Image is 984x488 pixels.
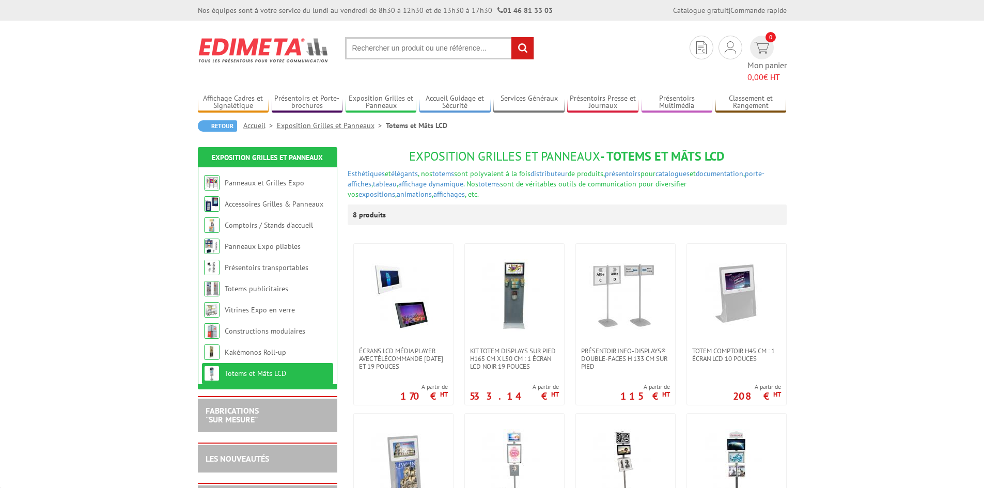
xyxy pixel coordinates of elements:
a: Classement et Rangement [715,94,787,111]
span: sont de véritables outils de communication pour diversifier vos [348,179,686,199]
a: Panneaux Expo pliables [225,242,301,251]
span: A partir de [733,383,781,391]
a: FABRICATIONS"Sur Mesure" [206,405,259,425]
img: devis rapide [725,41,736,54]
img: Vitrines Expo en verre [204,302,220,318]
img: Totems publicitaires [204,281,220,296]
span: sont polyvalent à la fois de produits, pour et , , , . Nos [348,169,764,188]
a: Présentoirs Multimédia [642,94,713,111]
a: Présentoirs transportables [225,263,308,272]
input: Rechercher un produit ou une référence... [345,37,534,59]
a: Totems et Mâts LCD [225,369,286,378]
a: Totem comptoir H45 cm : 1 écran LCD 10 POUCES [687,347,786,363]
img: Constructions modulaires [204,323,220,339]
span: écrans LCD média Player avec télécommande [DATE] et 19 pouces [359,347,448,370]
span: 0 [766,32,776,42]
input: rechercher [511,37,534,59]
img: Edimeta [198,31,330,69]
span: A partir de [470,383,559,391]
a: Comptoirs / Stands d'accueil [225,221,313,230]
strong: 01 46 81 33 03 [497,6,553,15]
a: Kit Totem Displays sur pied H165 cm X L50 cm : 1 écran LCD noir 19 pouces [465,347,564,370]
li: Totems et Mâts LCD [386,120,447,131]
span: A partir de [620,383,670,391]
a: porte-affiches [348,169,764,188]
sup: HT [773,390,781,399]
span: Mon panier [747,59,787,83]
sup: HT [440,390,448,399]
p: 208 € [733,393,781,399]
img: Totem comptoir H45 cm : 1 écran LCD 10 POUCES [700,259,773,332]
a: Retour [198,120,237,132]
a: totems [478,179,500,188]
a: totems [432,169,454,178]
h1: - Totems et Mâts LCD [348,150,787,163]
a: Exposition Grilles et Panneaux [346,94,417,111]
a: Catalogue gratuit [673,6,729,15]
img: Présentoir Info-Displays® double-faces H 133 cm sur pied [589,259,662,332]
span: , , , etc. [395,190,479,199]
a: tableau [373,179,397,188]
span: Présentoir Info-Displays® double-faces H 133 cm sur pied [581,347,670,370]
a: Constructions modulaires [225,326,305,336]
a: catalogues [655,169,690,178]
p: 170 € [400,393,448,399]
span: € HT [747,71,787,83]
sup: HT [551,390,559,399]
a: Affichage Cadres et Signalétique [198,94,269,111]
img: devis rapide [696,41,707,54]
a: Esthétiques [348,169,385,178]
a: distributeur [530,169,568,178]
a: présentoirs [605,169,641,178]
a: Présentoirs Presse et Journaux [567,94,638,111]
a: Kakémonos Roll-up [225,348,286,357]
a: Exposition Grilles et Panneaux [277,121,386,130]
a: Exposition Grilles et Panneaux [212,153,323,162]
a: Accessoires Grilles & Panneaux [225,199,323,209]
div: Nos équipes sont à votre service du lundi au vendredi de 8h30 à 12h30 et de 13h30 à 17h30 [198,5,553,15]
img: devis rapide [754,42,769,54]
a: Présentoirs et Porte-brochures [272,94,343,111]
a: LES NOUVEAUTÉS [206,453,269,464]
span: Kit Totem Displays sur pied H165 cm X L50 cm : 1 écran LCD noir 19 pouces [470,347,559,370]
a: devis rapide 0 Mon panier 0,00€ HT [747,36,787,83]
a: affichage dynamique [398,179,463,188]
a: expositions [358,190,395,199]
img: Totems et Mâts LCD [204,366,220,381]
img: Présentoirs transportables [204,260,220,275]
span: Exposition Grilles et Panneaux [409,148,600,164]
a: Totems publicitaires [225,284,288,293]
a: élégants [391,169,418,178]
span: 0,00 [747,72,763,82]
div: | [673,5,787,15]
p: et , nos [348,168,787,199]
span: A partir de [400,383,448,391]
a: Panneaux et Grilles Expo [225,178,304,187]
img: Kit Totem Displays sur pied H165 cm X L50 cm : 1 écran LCD noir 19 pouces [478,259,551,332]
a: animations [397,190,432,199]
a: documentation [696,169,743,178]
span: Totem comptoir H45 cm : 1 écran LCD 10 POUCES [692,347,781,363]
a: affichages [433,190,465,199]
img: Panneaux et Grilles Expo [204,175,220,191]
a: Accueil Guidage et Sécurité [419,94,491,111]
a: écrans LCD média Player avec télécommande [DATE] et 19 pouces [354,347,453,370]
img: Kakémonos Roll-up [204,344,220,360]
a: Vitrines Expo en verre [225,305,295,314]
a: Services Généraux [493,94,565,111]
p: 533.14 € [470,393,559,399]
a: Présentoir Info-Displays® double-faces H 133 cm sur pied [576,347,675,370]
img: Panneaux Expo pliables [204,239,220,254]
img: écrans LCD média Player avec télécommande 7-10-13 et 19 pouces [367,259,440,332]
img: Comptoirs / Stands d'accueil [204,217,220,233]
p: 115 € [620,393,670,399]
sup: HT [662,390,670,399]
img: Accessoires Grilles & Panneaux [204,196,220,212]
a: Accueil [243,121,277,130]
p: 8 produits [353,204,392,225]
a: Commande rapide [730,6,787,15]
